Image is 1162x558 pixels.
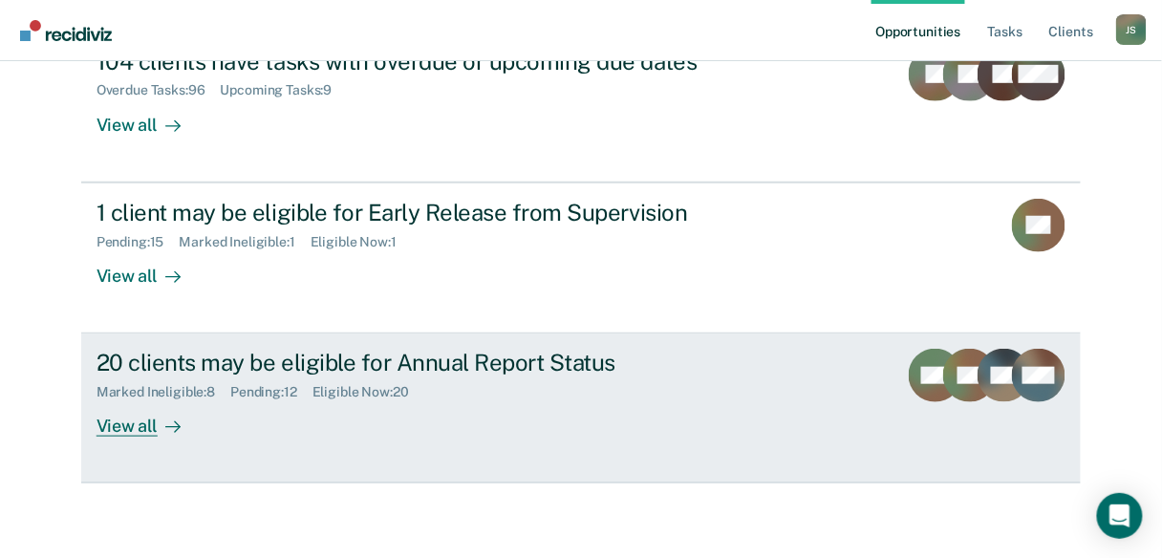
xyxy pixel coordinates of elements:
div: 1 client may be eligible for Early Release from Supervision [97,199,767,226]
div: View all [97,98,204,136]
div: 20 clients may be eligible for Annual Report Status [97,349,767,376]
div: Marked Ineligible : 8 [97,384,230,400]
a: 104 clients have tasks with overdue or upcoming due datesOverdue Tasks:96Upcoming Tasks:9View all [81,32,1081,182]
div: View all [97,249,204,287]
div: Overdue Tasks : 96 [97,82,221,98]
div: Open Intercom Messenger [1097,493,1143,539]
div: Eligible Now : 1 [311,234,412,250]
a: 20 clients may be eligible for Annual Report StatusMarked Ineligible:8Pending:12Eligible Now:20Vi... [81,333,1081,483]
img: Recidiviz [20,20,112,41]
div: Marked Ineligible : 1 [179,234,310,250]
div: View all [97,400,204,438]
div: Pending : 15 [97,234,180,250]
div: J S [1116,14,1147,45]
div: Eligible Now : 20 [312,384,424,400]
div: Upcoming Tasks : 9 [221,82,348,98]
button: Profile dropdown button [1116,14,1147,45]
a: 1 client may be eligible for Early Release from SupervisionPending:15Marked Ineligible:1Eligible ... [81,182,1081,333]
div: Pending : 12 [230,384,312,400]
